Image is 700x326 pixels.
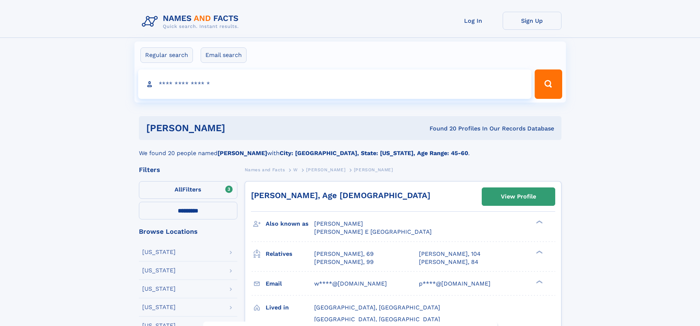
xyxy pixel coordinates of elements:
label: Regular search [140,47,193,63]
span: [PERSON_NAME] [314,220,363,227]
h3: Lived in [266,301,314,314]
a: Log In [444,12,503,30]
span: [GEOGRAPHIC_DATA], [GEOGRAPHIC_DATA] [314,316,440,323]
span: [PERSON_NAME] [306,167,345,172]
a: [PERSON_NAME], Age [DEMOGRAPHIC_DATA] [251,191,430,200]
div: [US_STATE] [142,304,176,310]
h3: Also known as [266,218,314,230]
input: search input [138,69,532,99]
div: Found 20 Profiles In Our Records Database [327,125,554,133]
span: [PERSON_NAME] E [GEOGRAPHIC_DATA] [314,228,432,235]
div: View Profile [501,188,536,205]
div: We found 20 people named with . [139,140,561,158]
span: W [293,167,298,172]
b: [PERSON_NAME] [218,150,267,157]
a: W [293,165,298,174]
button: Search Button [535,69,562,99]
a: [PERSON_NAME], 104 [419,250,481,258]
div: [US_STATE] [142,268,176,273]
h1: [PERSON_NAME] [146,123,327,133]
h3: Email [266,277,314,290]
span: All [175,186,182,193]
div: ❯ [534,220,543,225]
div: ❯ [534,250,543,254]
div: [US_STATE] [142,249,176,255]
a: Names and Facts [245,165,285,174]
div: [US_STATE] [142,286,176,292]
a: [PERSON_NAME] [306,165,345,174]
a: [PERSON_NAME], 99 [314,258,374,266]
span: [GEOGRAPHIC_DATA], [GEOGRAPHIC_DATA] [314,304,440,311]
a: [PERSON_NAME], 84 [419,258,478,266]
div: Browse Locations [139,228,237,235]
a: View Profile [482,188,555,205]
label: Filters [139,181,237,199]
div: Filters [139,166,237,173]
h3: Relatives [266,248,314,260]
a: [PERSON_NAME], 69 [314,250,374,258]
b: City: [GEOGRAPHIC_DATA], State: [US_STATE], Age Range: 45-60 [280,150,468,157]
label: Email search [201,47,247,63]
img: Logo Names and Facts [139,12,245,32]
span: [PERSON_NAME] [354,167,393,172]
a: Sign Up [503,12,561,30]
div: ❯ [534,279,543,284]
